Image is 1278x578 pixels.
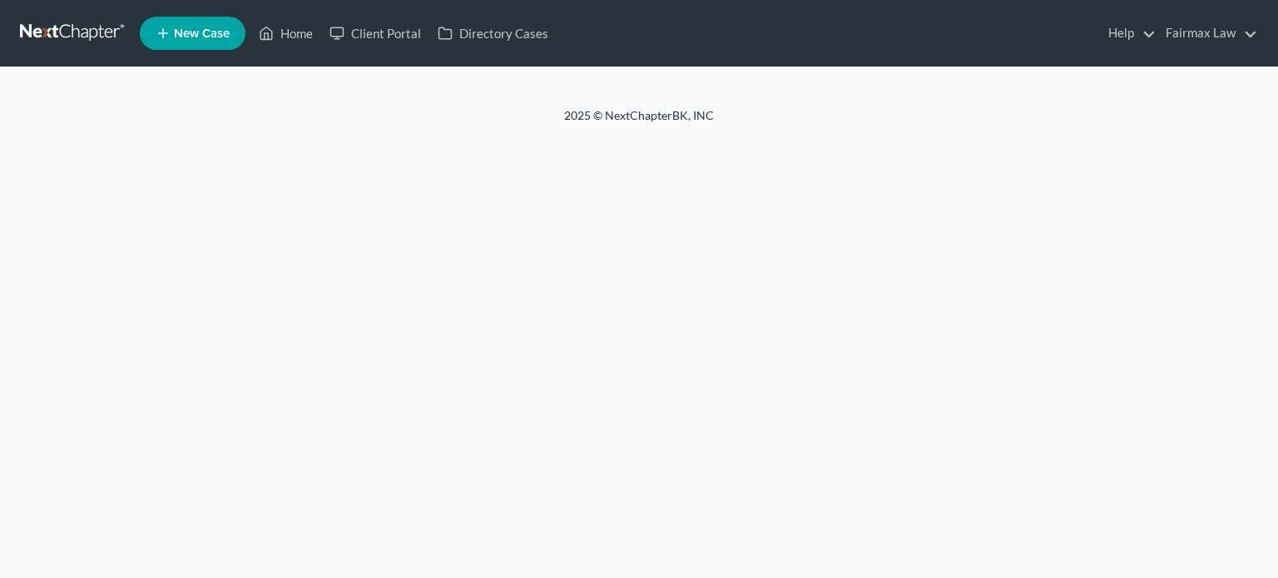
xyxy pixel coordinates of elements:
a: Fairmax Law [1157,18,1257,48]
a: Directory Cases [429,18,557,48]
div: 2025 © NextChapterBK, INC [165,107,1113,137]
a: Client Portal [321,18,429,48]
new-legal-case-button: New Case [140,17,245,50]
a: Home [250,18,321,48]
a: Help [1100,18,1156,48]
